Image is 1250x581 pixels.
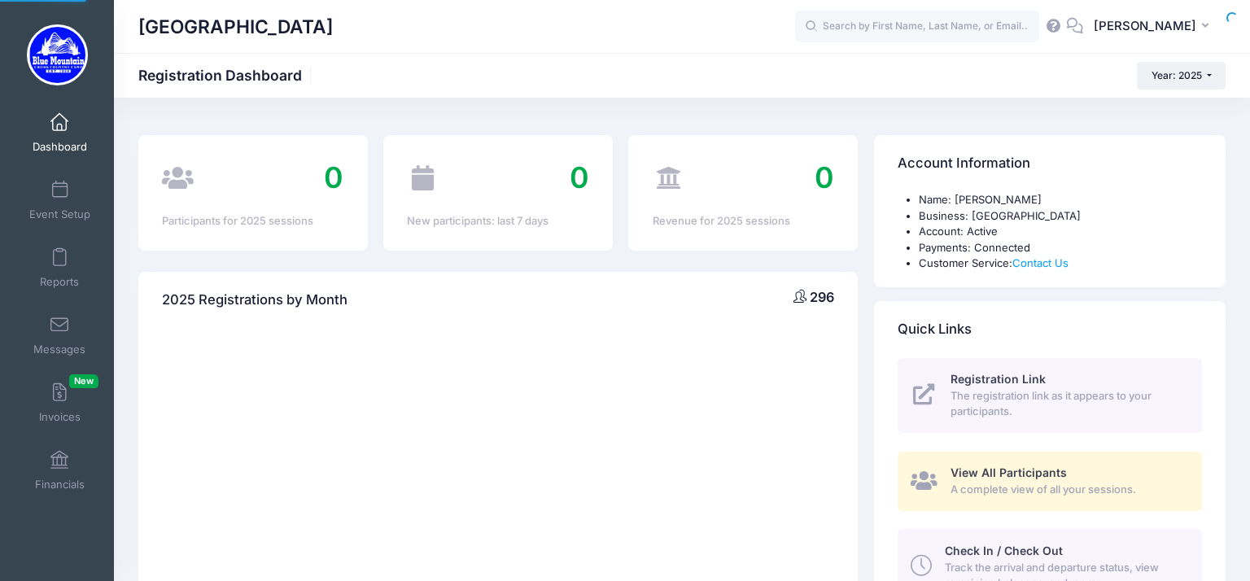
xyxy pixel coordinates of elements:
[919,208,1202,225] li: Business: [GEOGRAPHIC_DATA]
[919,192,1202,208] li: Name: [PERSON_NAME]
[21,442,98,499] a: Financials
[21,374,98,431] a: InvoicesNew
[162,213,343,229] div: Participants for 2025 sessions
[951,372,1046,386] span: Registration Link
[1094,17,1196,35] span: [PERSON_NAME]
[1012,256,1069,269] a: Contact Us
[21,307,98,364] a: Messages
[945,544,1063,557] span: Check In / Check Out
[1152,69,1202,81] span: Year: 2025
[407,213,588,229] div: New participants: last 7 days
[898,358,1202,433] a: Registration Link The registration link as it appears to your participants.
[21,172,98,229] a: Event Setup
[33,140,87,154] span: Dashboard
[795,11,1039,43] input: Search by First Name, Last Name, or Email...
[898,141,1030,187] h4: Account Information
[324,159,343,195] span: 0
[919,256,1202,272] li: Customer Service:
[21,104,98,161] a: Dashboard
[21,239,98,296] a: Reports
[1137,62,1226,90] button: Year: 2025
[898,452,1202,511] a: View All Participants A complete view of all your sessions.
[138,67,316,84] h1: Registration Dashboard
[40,275,79,289] span: Reports
[29,207,90,221] span: Event Setup
[33,343,85,356] span: Messages
[951,388,1183,420] span: The registration link as it appears to your participants.
[898,306,972,352] h4: Quick Links
[570,159,589,195] span: 0
[1083,8,1226,46] button: [PERSON_NAME]
[35,478,85,491] span: Financials
[919,224,1202,240] li: Account: Active
[39,410,81,424] span: Invoices
[951,465,1067,479] span: View All Participants
[27,24,88,85] img: Blue Mountain Cross Country Camp
[138,8,333,46] h1: [GEOGRAPHIC_DATA]
[162,277,347,323] h4: 2025 Registrations by Month
[653,213,834,229] div: Revenue for 2025 sessions
[951,482,1183,498] span: A complete view of all your sessions.
[815,159,834,195] span: 0
[810,289,834,305] span: 296
[919,240,1202,256] li: Payments: Connected
[69,374,98,388] span: New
